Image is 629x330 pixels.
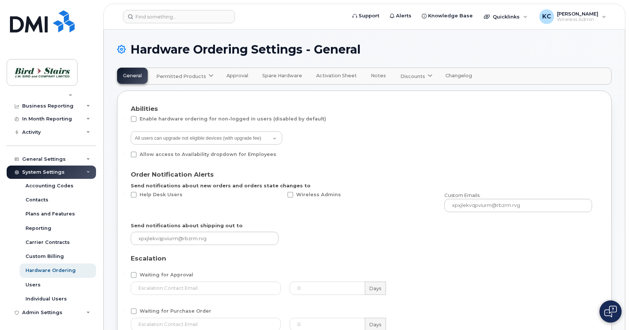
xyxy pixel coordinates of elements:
[140,272,193,278] span: Waiting for Approval
[365,68,392,84] a: Notes
[156,73,206,80] span: Permitted Products
[262,73,302,79] span: Spare Hardware
[445,73,472,79] span: Changelog
[226,73,248,79] span: Approval
[122,272,126,276] input: Waiting for Approval
[131,232,278,245] input: xpxjlekvqpviurm@rbzrm.rvg
[131,254,598,263] div: Escalation
[140,192,182,197] span: Help Desk Users
[131,222,243,229] label: Send notifications about shipping out to
[278,192,282,195] input: Wireless Admins
[444,192,481,198] span: Custom Emails:
[394,68,437,84] a: Discounts
[122,116,126,120] input: Enable hardware ordering for non-logged in users (disabled by default)
[131,104,598,113] div: Abilities
[440,68,478,84] a: Changelog
[140,308,211,314] span: Waiting for Purchase Order
[122,192,126,195] input: Help Desk Users
[316,73,357,79] span: Activation Sheet
[365,282,386,295] label: Days
[257,68,308,84] a: Spare Hardware
[117,68,147,84] a: General
[122,152,126,155] input: Allow access to Availability dropdown for Employees
[140,116,326,122] span: Enable hardware ordering for non-logged in users (disabled by default)
[122,308,126,312] input: Waiting for Purchase Order
[221,68,254,84] a: Approval
[604,306,617,317] img: Open chat
[131,282,281,295] input: Escalation Contact Email
[117,43,612,56] h1: Hardware Ordering Settings - General
[131,170,598,179] div: Order Notification Alerts
[296,192,341,197] span: Wireless Admins
[444,199,592,212] input: xpxjlekvqpviurm@rbzrm.rvg
[131,182,311,189] label: Send notifications about new orders and orders state changes to
[400,73,425,80] span: Discounts
[140,152,276,157] span: Allow access to Availability dropdown for Employees
[311,68,362,84] a: Activation Sheet
[371,73,386,79] span: Notes
[150,68,218,84] a: Permitted Products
